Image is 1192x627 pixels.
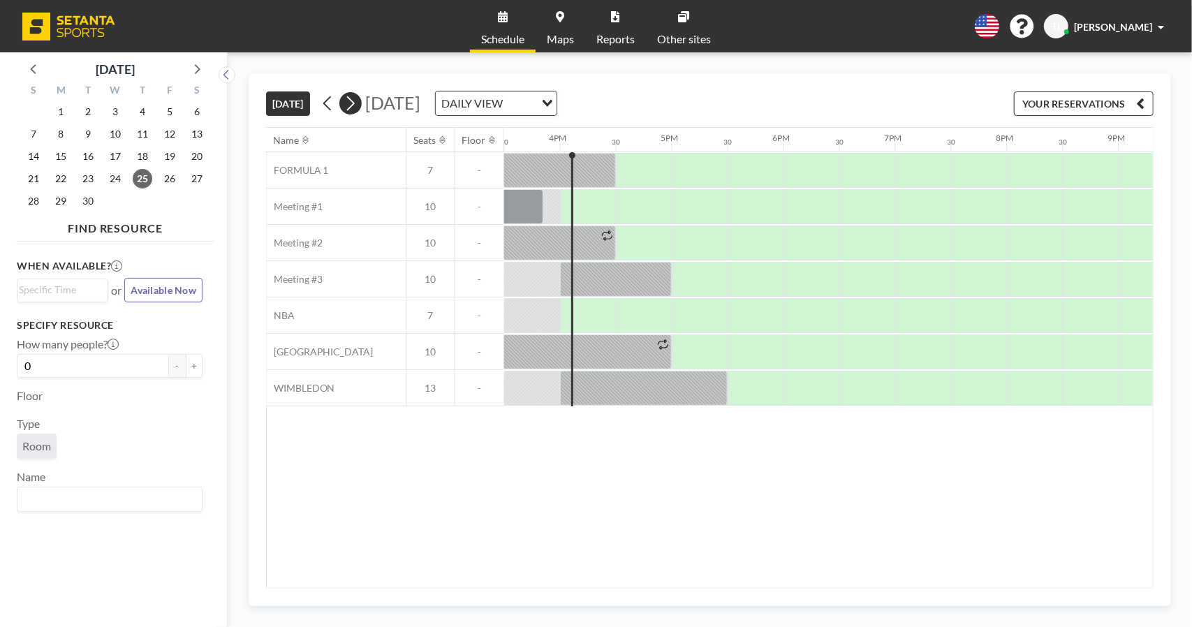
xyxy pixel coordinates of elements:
[1074,21,1152,33] span: [PERSON_NAME]
[78,102,98,121] span: Tuesday, September 2, 2025
[186,354,203,378] button: +
[996,133,1014,143] div: 8PM
[1014,91,1154,116] button: YOUR RESERVATIONS
[365,92,420,113] span: [DATE]
[455,164,504,177] span: -
[407,273,455,286] span: 10
[661,133,679,143] div: 5PM
[407,382,455,394] span: 13
[156,82,183,101] div: F
[407,309,455,322] span: 7
[183,82,210,101] div: S
[267,382,335,394] span: WIMBLEDON
[948,138,956,147] div: 30
[267,346,374,358] span: [GEOGRAPHIC_DATA]
[407,164,455,177] span: 7
[267,164,329,177] span: FORMULA 1
[19,490,194,508] input: Search for option
[105,102,125,121] span: Wednesday, September 3, 2025
[17,279,108,300] div: Search for option
[78,169,98,189] span: Tuesday, September 23, 2025
[51,191,71,211] span: Monday, September 29, 2025
[133,102,152,121] span: Thursday, September 4, 2025
[128,82,156,101] div: T
[267,200,323,213] span: Meeting #1
[547,34,574,45] span: Maps
[78,124,98,144] span: Tuesday, September 9, 2025
[550,133,567,143] div: 4PM
[17,417,40,431] label: Type
[267,309,295,322] span: NBA
[407,346,455,358] span: 10
[455,273,504,286] span: -
[17,337,119,351] label: How many people?
[105,147,125,166] span: Wednesday, September 17, 2025
[22,439,51,453] span: Room
[133,169,152,189] span: Thursday, September 25, 2025
[187,102,207,121] span: Saturday, September 6, 2025
[24,147,43,166] span: Sunday, September 14, 2025
[51,102,71,121] span: Monday, September 1, 2025
[462,134,486,147] div: Floor
[75,82,102,101] div: T
[19,282,100,297] input: Search for option
[20,82,47,101] div: S
[24,191,43,211] span: Sunday, September 28, 2025
[160,102,179,121] span: Friday, September 5, 2025
[133,124,152,144] span: Thursday, September 11, 2025
[455,346,504,358] span: -
[17,487,202,511] div: Search for option
[47,82,75,101] div: M
[105,169,125,189] span: Wednesday, September 24, 2025
[436,91,557,115] div: Search for option
[17,216,214,235] h4: FIND RESOURCE
[836,138,844,147] div: 30
[51,169,71,189] span: Monday, September 22, 2025
[657,34,711,45] span: Other sites
[1108,133,1126,143] div: 9PM
[160,169,179,189] span: Friday, September 26, 2025
[96,59,135,79] div: [DATE]
[407,200,455,213] span: 10
[105,124,125,144] span: Wednesday, September 10, 2025
[17,470,45,484] label: Name
[160,147,179,166] span: Friday, September 19, 2025
[612,138,621,147] div: 30
[455,237,504,249] span: -
[102,82,129,101] div: W
[17,319,203,332] h3: Specify resource
[1059,138,1068,147] div: 30
[133,147,152,166] span: Thursday, September 18, 2025
[22,13,115,40] img: organization-logo
[507,94,534,112] input: Search for option
[274,134,300,147] div: Name
[455,200,504,213] span: -
[160,124,179,144] span: Friday, September 12, 2025
[414,134,436,147] div: Seats
[407,237,455,249] span: 10
[78,191,98,211] span: Tuesday, September 30, 2025
[78,147,98,166] span: Tuesday, September 16, 2025
[266,91,310,116] button: [DATE]
[24,169,43,189] span: Sunday, September 21, 2025
[267,237,323,249] span: Meeting #2
[24,124,43,144] span: Sunday, September 7, 2025
[51,124,71,144] span: Monday, September 8, 2025
[501,138,509,147] div: 30
[187,124,207,144] span: Saturday, September 13, 2025
[1052,20,1061,33] span: TI
[885,133,902,143] div: 7PM
[439,94,506,112] span: DAILY VIEW
[124,278,203,302] button: Available Now
[455,382,504,394] span: -
[51,147,71,166] span: Monday, September 15, 2025
[267,273,323,286] span: Meeting #3
[131,284,196,296] span: Available Now
[169,354,186,378] button: -
[187,169,207,189] span: Saturday, September 27, 2025
[596,34,635,45] span: Reports
[111,283,122,297] span: or
[17,389,43,403] label: Floor
[724,138,733,147] div: 30
[481,34,524,45] span: Schedule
